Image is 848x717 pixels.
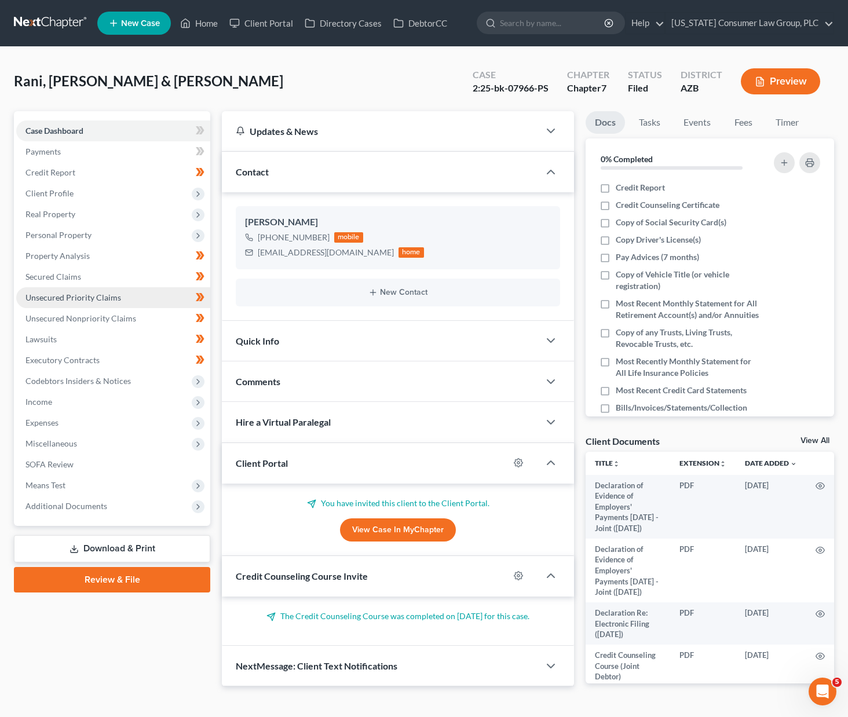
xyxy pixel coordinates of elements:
[25,355,100,365] span: Executory Contracts
[613,460,620,467] i: unfold_more
[681,68,722,82] div: District
[745,459,797,467] a: Date Added expand_more
[736,645,806,687] td: [DATE]
[736,539,806,602] td: [DATE]
[473,82,549,95] div: 2:25-bk-07966-PS
[25,397,52,407] span: Income
[616,251,699,263] span: Pay Advices (7 months)
[14,535,210,562] a: Download & Print
[16,266,210,287] a: Secured Claims
[679,459,726,467] a: Extensionunfold_more
[25,167,75,177] span: Credit Report
[473,68,549,82] div: Case
[340,518,456,542] a: View Case in MyChapter
[121,19,160,28] span: New Case
[500,12,606,34] input: Search by name...
[586,435,660,447] div: Client Documents
[25,334,57,344] span: Lawsuits
[25,126,83,136] span: Case Dashboard
[628,68,662,82] div: Status
[236,660,397,671] span: NextMessage: Client Text Notifications
[670,475,736,539] td: PDF
[16,120,210,141] a: Case Dashboard
[25,418,59,427] span: Expenses
[299,13,388,34] a: Directory Cases
[719,460,726,467] i: unfold_more
[616,298,762,321] span: Most Recent Monthly Statement for All Retirement Account(s) and/or Annuities
[25,376,131,386] span: Codebtors Insiders & Notices
[736,475,806,539] td: [DATE]
[586,602,670,645] td: Declaration Re: Electronic Filing ([DATE])
[616,327,762,350] span: Copy of any Trusts, Living Trusts, Revocable Trusts, etc.
[399,247,424,258] div: home
[616,356,762,379] span: Most Recently Monthly Statement for All Life Insurance Policies
[801,437,829,445] a: View All
[388,13,453,34] a: DebtorCC
[25,480,65,490] span: Means Test
[616,234,701,246] span: Copy Driver's License(s)
[628,82,662,95] div: Filed
[236,497,560,509] p: You have invited this client to the Client Portal.
[16,162,210,183] a: Credit Report
[174,13,224,34] a: Home
[16,246,210,266] a: Property Analysis
[725,111,762,134] a: Fees
[236,376,280,387] span: Comments
[258,232,330,243] div: [PHONE_NUMBER]
[586,475,670,539] td: Declaration of Evidence of Employers' Payments [DATE] - Joint ([DATE])
[616,269,762,292] span: Copy of Vehicle Title (or vehicle registration)
[741,68,820,94] button: Preview
[670,645,736,687] td: PDF
[236,125,525,137] div: Updates & News
[16,141,210,162] a: Payments
[616,402,762,425] span: Bills/Invoices/Statements/Collection Letters/Creditor Correspondence
[586,111,625,134] a: Docs
[14,72,283,89] span: Rani, [PERSON_NAME] & [PERSON_NAME]
[25,209,75,219] span: Real Property
[670,539,736,602] td: PDF
[236,610,560,622] p: The Credit Counseling Course was completed on [DATE] for this case.
[16,329,210,350] a: Lawsuits
[630,111,670,134] a: Tasks
[16,454,210,475] a: SOFA Review
[601,154,653,164] strong: 0% Completed
[681,82,722,95] div: AZB
[674,111,720,134] a: Events
[334,232,363,243] div: mobile
[616,217,726,228] span: Copy of Social Security Card(s)
[25,501,107,511] span: Additional Documents
[14,567,210,592] a: Review & File
[616,182,665,193] span: Credit Report
[595,459,620,467] a: Titleunfold_more
[25,459,74,469] span: SOFA Review
[245,215,551,229] div: [PERSON_NAME]
[236,166,269,177] span: Contact
[16,287,210,308] a: Unsecured Priority Claims
[236,570,368,581] span: Credit Counseling Course Invite
[25,188,74,198] span: Client Profile
[670,602,736,645] td: PDF
[626,13,664,34] a: Help
[832,678,842,687] span: 5
[16,308,210,329] a: Unsecured Nonpriority Claims
[616,385,747,396] span: Most Recent Credit Card Statements
[245,288,551,297] button: New Contact
[601,82,606,93] span: 7
[666,13,834,34] a: [US_STATE] Consumer Law Group, PLC
[567,68,609,82] div: Chapter
[25,251,90,261] span: Property Analysis
[567,82,609,95] div: Chapter
[809,678,836,705] iframe: Intercom live chat
[790,460,797,467] i: expand_more
[25,313,136,323] span: Unsecured Nonpriority Claims
[616,199,719,211] span: Credit Counseling Certificate
[236,416,331,427] span: Hire a Virtual Paralegal
[224,13,299,34] a: Client Portal
[736,602,806,645] td: [DATE]
[25,230,92,240] span: Personal Property
[236,335,279,346] span: Quick Info
[766,111,808,134] a: Timer
[16,350,210,371] a: Executory Contracts
[25,438,77,448] span: Miscellaneous
[236,458,288,469] span: Client Portal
